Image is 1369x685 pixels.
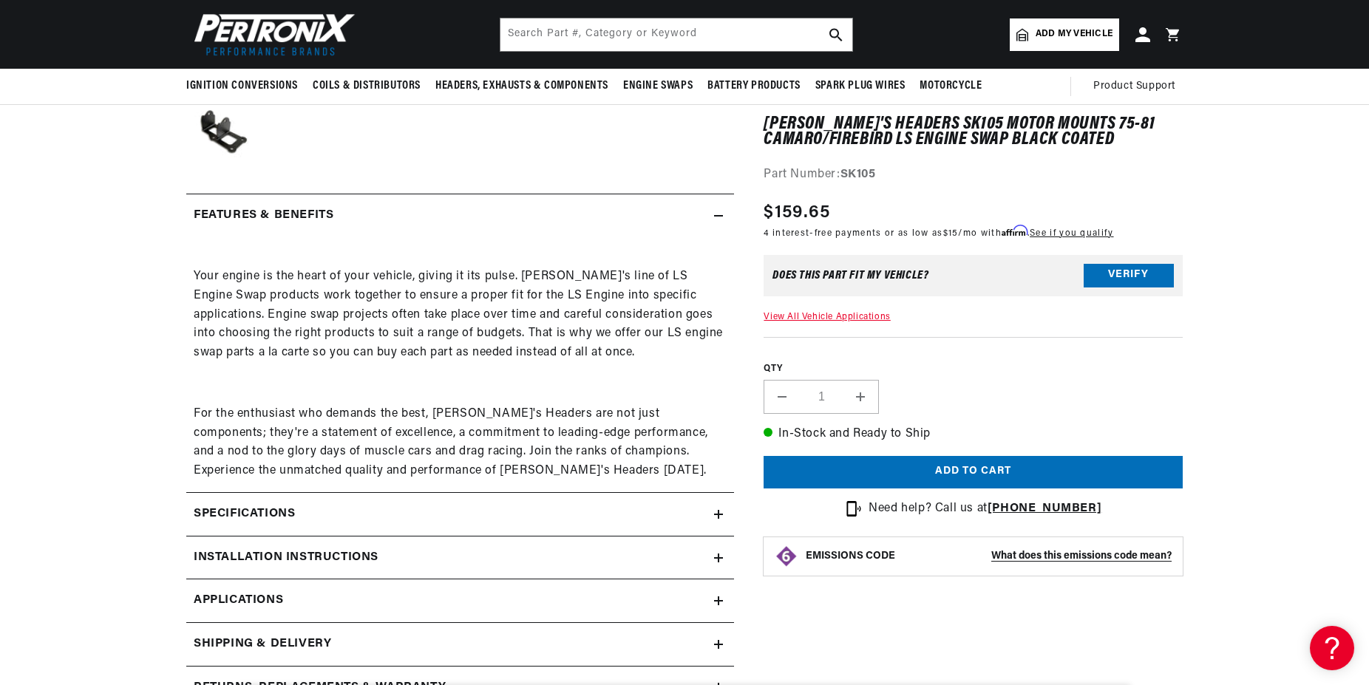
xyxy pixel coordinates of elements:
button: Add to cart [764,455,1183,488]
button: EMISSIONS CODEWhat does this emissions code mean? [806,549,1172,562]
summary: Product Support [1093,69,1183,104]
span: Coils & Distributors [313,78,421,94]
a: Add my vehicle [1010,18,1119,51]
summary: Spark Plug Wires [808,69,913,103]
summary: Coils & Distributors [305,69,428,103]
h2: Installation instructions [194,548,378,568]
summary: Features & Benefits [186,194,734,237]
h1: [PERSON_NAME]'s Headers SK105 Motor Mounts 75-81 Camaro/Firebird LS Engine Swap Black Coated [764,117,1183,147]
button: search button [820,18,852,51]
label: QTY [764,363,1183,375]
span: Applications [194,591,283,610]
summary: Battery Products [700,69,808,103]
span: $15 [943,228,959,237]
span: Headers, Exhausts & Components [435,78,608,94]
p: Your engine is the heart of your vehicle, giving it its pulse. [PERSON_NAME]'s line of LS Engine ... [194,267,727,362]
span: $159.65 [764,199,830,225]
h2: Features & Benefits [194,206,333,225]
span: Affirm [1002,225,1027,236]
span: Engine Swaps [623,78,693,94]
button: Verify [1084,263,1174,287]
span: Battery Products [707,78,801,94]
span: Spark Plug Wires [815,78,906,94]
h2: Specifications [194,505,295,524]
button: Load image 6 in gallery view [186,97,260,171]
h2: Shipping & Delivery [194,635,331,654]
strong: SK105 [840,168,876,180]
div: Does This part fit My vehicle? [772,269,928,281]
p: In-Stock and Ready to Ship [764,425,1183,444]
a: [PHONE_NUMBER] [988,502,1101,514]
summary: Motorcycle [912,69,989,103]
a: Applications [186,579,734,623]
summary: Specifications [186,493,734,536]
p: 4 interest-free payments or as low as /mo with . [764,225,1113,239]
p: Need help? Call us at [869,500,1101,519]
img: Emissions code [775,544,798,568]
span: Motorcycle [920,78,982,94]
div: Part Number: [764,166,1183,185]
a: See if you qualify - Learn more about Affirm Financing (opens in modal) [1030,228,1113,237]
p: For the enthusiast who demands the best, [PERSON_NAME]'s Headers are not just components; they're... [194,405,727,480]
span: Add my vehicle [1036,27,1112,41]
span: Product Support [1093,78,1175,95]
summary: Ignition Conversions [186,69,305,103]
span: Ignition Conversions [186,78,298,94]
strong: EMISSIONS CODE [806,550,895,561]
summary: Installation instructions [186,536,734,579]
summary: Headers, Exhausts & Components [428,69,616,103]
summary: Engine Swaps [616,69,700,103]
strong: What does this emissions code mean? [991,550,1172,561]
input: Search Part #, Category or Keyword [500,18,852,51]
img: Pertronix [186,9,356,60]
summary: Shipping & Delivery [186,623,734,666]
a: View All Vehicle Applications [764,312,890,321]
